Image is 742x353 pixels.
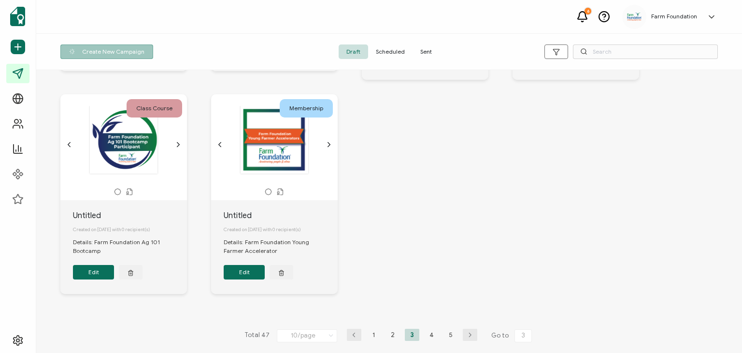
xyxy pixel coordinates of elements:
[73,238,187,255] div: Details: Farm Foundation Ag 101 Bootcamp
[413,44,440,59] span: Sent
[224,265,265,279] button: Edit
[627,13,642,20] img: f62b76ab-5c8c-4fda-8f01-871522885a51.png
[385,329,400,341] li: 2
[10,7,25,26] img: sertifier-logomark-colored.svg
[280,99,333,118] div: Membership
[65,141,73,148] ion-icon: chevron back outline
[424,329,439,341] li: 4
[224,210,338,221] div: Untitled
[277,329,337,342] input: Select
[73,210,187,221] div: Untitled
[405,329,419,341] li: 3
[224,221,338,238] div: Created on [DATE] with 0 recipient(s)
[73,221,187,238] div: Created on [DATE] with 0 recipient(s)
[491,329,534,342] span: Go to
[325,141,333,148] ion-icon: chevron forward outline
[443,329,458,341] li: 5
[651,13,697,20] h5: Farm Foundation
[368,44,413,59] span: Scheduled
[224,238,338,255] div: Details: Farm Foundation Young Farmer Accelerator
[73,265,114,279] button: Edit
[127,99,182,118] div: Class Course
[573,44,718,59] input: Search
[244,329,270,342] span: Total 47
[366,329,381,341] li: 1
[174,141,182,148] ion-icon: chevron forward outline
[694,307,742,353] iframe: Chat Widget
[585,8,591,15] div: 6
[216,141,224,148] ion-icon: chevron back outline
[339,44,368,59] span: Draft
